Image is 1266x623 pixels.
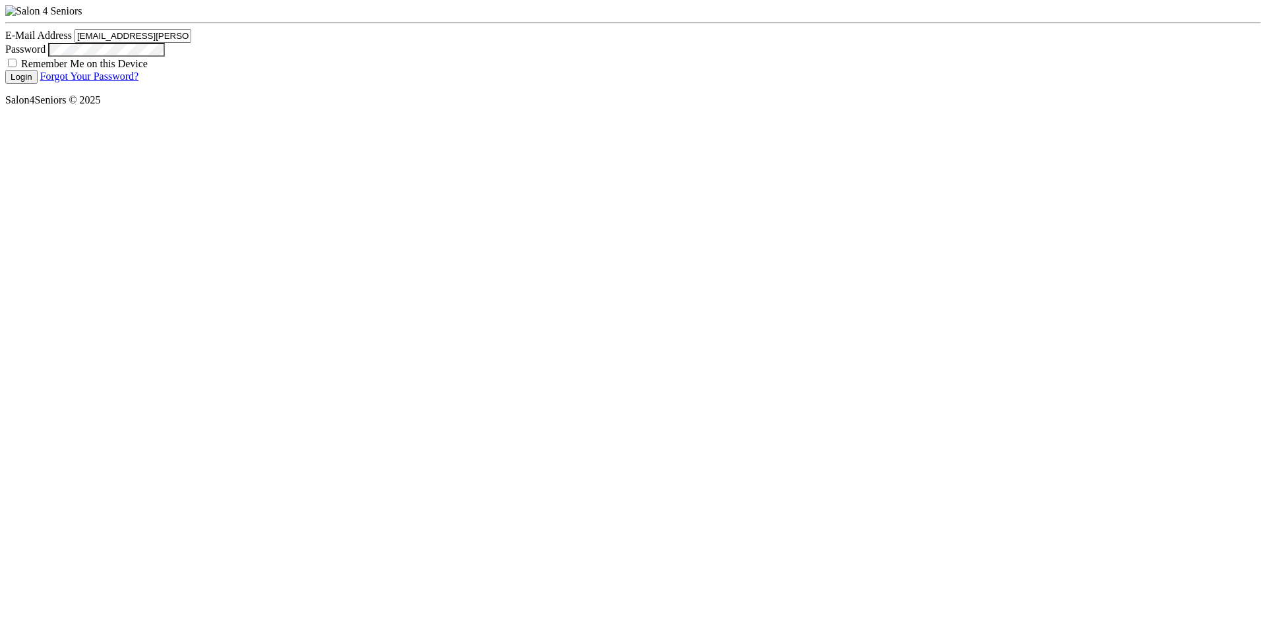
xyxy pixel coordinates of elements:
[5,94,1261,106] p: Salon4Seniors © 2025
[5,30,72,41] label: E-Mail Address
[5,5,82,17] img: Salon 4 Seniors
[40,71,139,82] a: Forgot Your Password?
[21,58,148,69] label: Remember Me on this Device
[5,70,38,84] button: Login
[5,44,45,55] label: Password
[75,29,191,43] input: Enter Username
